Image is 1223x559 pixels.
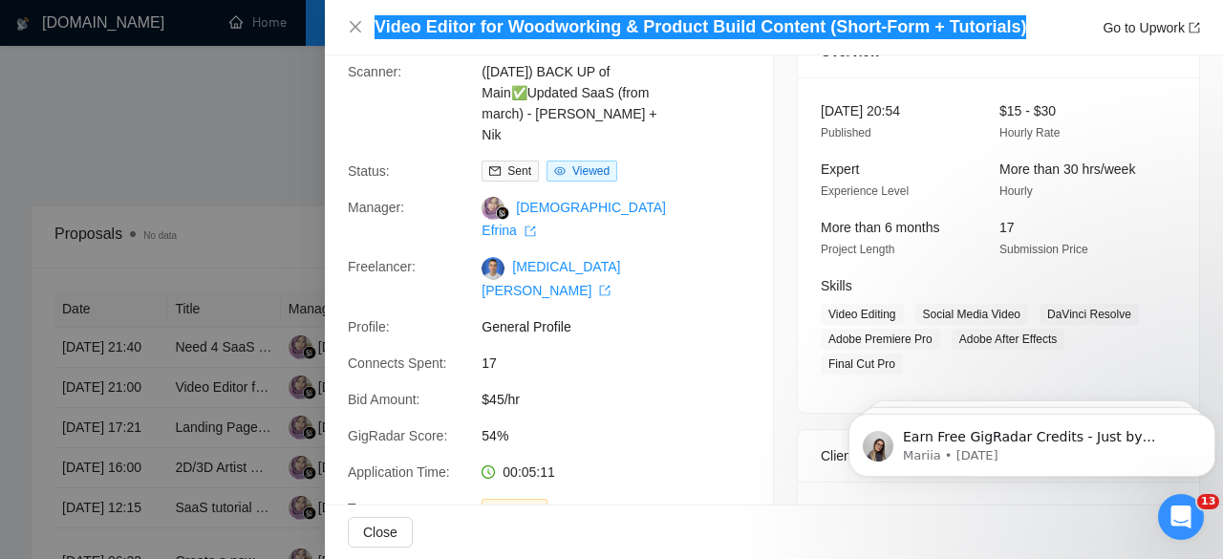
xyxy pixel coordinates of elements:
[999,161,1135,177] span: More than 30 hrs/week
[821,243,894,256] span: Project Length
[821,220,940,235] span: More than 6 months
[1040,304,1139,325] span: DaVinci Resolve
[348,428,447,443] span: GigRadar Score:
[821,161,859,177] span: Expert
[1197,494,1219,509] span: 13
[507,164,531,178] span: Sent
[821,126,871,140] span: Published
[999,243,1088,256] span: Submission Price
[348,19,363,35] button: Close
[348,200,404,215] span: Manager:
[348,392,420,407] span: Bid Amount:
[821,278,852,293] span: Skills
[525,226,536,237] span: export
[599,285,611,296] span: export
[999,126,1060,140] span: Hourly Rate
[1189,22,1200,33] span: export
[841,374,1223,507] iframe: Intercom notifications message
[999,184,1033,198] span: Hourly
[482,499,547,520] span: Outbound
[348,464,450,480] span: Application Time:
[496,206,509,220] img: gigradar-bm.png
[348,319,390,334] span: Profile:
[482,316,768,337] span: General Profile
[821,329,940,350] span: Adobe Premiere Pro
[915,304,1029,325] span: Social Media Video
[482,64,656,142] a: ([DATE]) BACK UP of Main✅Updated SaaS (from march) - [PERSON_NAME] + Nik
[348,501,380,516] span: Type:
[503,464,555,480] span: 00:05:11
[952,329,1065,350] span: Adobe After Effects
[348,355,447,371] span: Connects Spent:
[999,220,1015,235] span: 17
[482,389,768,410] span: $45/hr
[348,517,413,548] button: Close
[482,465,495,479] span: clock-circle
[375,15,1026,39] h4: Video Editor for Woodworking & Product Build Content (Short-Form + Tutorials)
[1158,494,1204,540] iframe: Intercom live chat
[572,164,610,178] span: Viewed
[1103,20,1200,35] a: Go to Upworkexport
[348,64,401,79] span: Scanner:
[348,163,390,179] span: Status:
[999,103,1056,118] span: $15 - $30
[348,259,416,274] span: Freelancer:
[821,184,909,198] span: Experience Level
[482,259,620,297] a: [MEDICAL_DATA][PERSON_NAME] export
[482,353,768,374] span: 17
[482,425,768,446] span: 54%
[489,165,501,177] span: mail
[554,165,566,177] span: eye
[821,354,903,375] span: Final Cut Pro
[821,304,904,325] span: Video Editing
[482,200,666,238] a: [DEMOGRAPHIC_DATA] Efrina export
[482,257,504,280] img: c1rs0u_JsC8K7MjRSmyg7kkXSeVpOwsYsZssnsCyElGP41p6QmbhAhsE1vpFVLwPfT
[821,103,900,118] span: [DATE] 20:54
[363,522,397,543] span: Close
[348,19,363,34] span: close
[821,430,1176,482] div: Client Details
